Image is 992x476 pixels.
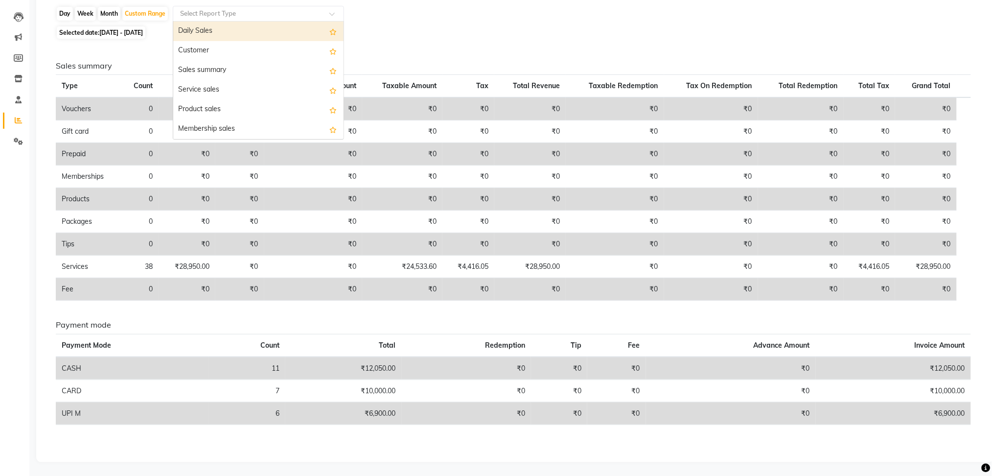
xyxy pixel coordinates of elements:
[758,143,844,166] td: ₹0
[56,120,121,143] td: Gift card
[442,166,494,188] td: ₹0
[531,380,587,402] td: ₹0
[329,104,337,116] span: Add this report to Favorites List
[121,233,159,256] td: 0
[646,380,816,402] td: ₹0
[173,22,344,41] div: Daily Sales
[628,341,640,350] span: Fee
[816,357,971,380] td: ₹12,050.00
[664,143,758,166] td: ₹0
[664,97,758,120] td: ₹0
[844,233,896,256] td: ₹0
[844,97,896,120] td: ₹0
[442,143,494,166] td: ₹0
[402,402,531,425] td: ₹0
[173,100,344,119] div: Product sales
[56,380,208,402] td: CARD
[587,357,646,380] td: ₹0
[264,166,363,188] td: ₹0
[56,357,208,380] td: CASH
[362,97,442,120] td: ₹0
[494,256,566,278] td: ₹28,950.00
[566,120,664,143] td: ₹0
[915,341,965,350] span: Invoice Amount
[494,143,566,166] td: ₹0
[844,211,896,233] td: ₹0
[895,278,956,301] td: ₹0
[159,143,215,166] td: ₹0
[362,233,442,256] td: ₹0
[362,120,442,143] td: ₹0
[208,357,285,380] td: 11
[56,320,971,330] h6: Payment mode
[215,166,264,188] td: ₹0
[121,97,159,120] td: 0
[285,402,401,425] td: ₹6,900.00
[121,256,159,278] td: 38
[56,233,121,256] td: Tips
[844,256,896,278] td: ₹4,416.05
[260,341,279,350] span: Count
[758,97,844,120] td: ₹0
[329,45,337,57] span: Add this report to Favorites List
[264,278,363,301] td: ₹0
[664,120,758,143] td: ₹0
[56,211,121,233] td: Packages
[587,402,646,425] td: ₹0
[494,166,566,188] td: ₹0
[159,278,215,301] td: ₹0
[816,380,971,402] td: ₹10,000.00
[566,166,664,188] td: ₹0
[56,166,121,188] td: Memberships
[329,65,337,76] span: Add this report to Favorites List
[285,357,401,380] td: ₹12,050.00
[173,41,344,61] div: Customer
[494,120,566,143] td: ₹0
[844,120,896,143] td: ₹0
[531,402,587,425] td: ₹0
[362,211,442,233] td: ₹0
[442,256,494,278] td: ₹4,416.05
[664,188,758,211] td: ₹0
[912,81,951,90] span: Grand Total
[895,143,956,166] td: ₹0
[329,123,337,135] span: Add this report to Favorites List
[159,188,215,211] td: ₹0
[362,188,442,211] td: ₹0
[844,166,896,188] td: ₹0
[566,211,664,233] td: ₹0
[57,7,73,21] div: Day
[895,97,956,120] td: ₹0
[264,233,363,256] td: ₹0
[121,166,159,188] td: 0
[122,7,168,21] div: Custom Range
[121,143,159,166] td: 0
[566,278,664,301] td: ₹0
[56,61,971,71] h6: Sales summary
[566,256,664,278] td: ₹0
[664,256,758,278] td: ₹0
[362,278,442,301] td: ₹0
[159,120,215,143] td: ₹0
[758,278,844,301] td: ₹0
[758,166,844,188] td: ₹0
[589,81,658,90] span: Taxable Redemption
[494,97,566,120] td: ₹0
[895,188,956,211] td: ₹0
[566,233,664,256] td: ₹0
[442,233,494,256] td: ₹0
[382,81,437,90] span: Taxable Amount
[56,143,121,166] td: Prepaid
[646,402,816,425] td: ₹0
[531,357,587,380] td: ₹0
[758,211,844,233] td: ₹0
[362,143,442,166] td: ₹0
[379,341,396,350] span: Total
[159,233,215,256] td: ₹0
[264,188,363,211] td: ₹0
[758,120,844,143] td: ₹0
[758,233,844,256] td: ₹0
[442,278,494,301] td: ₹0
[754,341,810,350] span: Advance Amount
[816,402,971,425] td: ₹6,900.00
